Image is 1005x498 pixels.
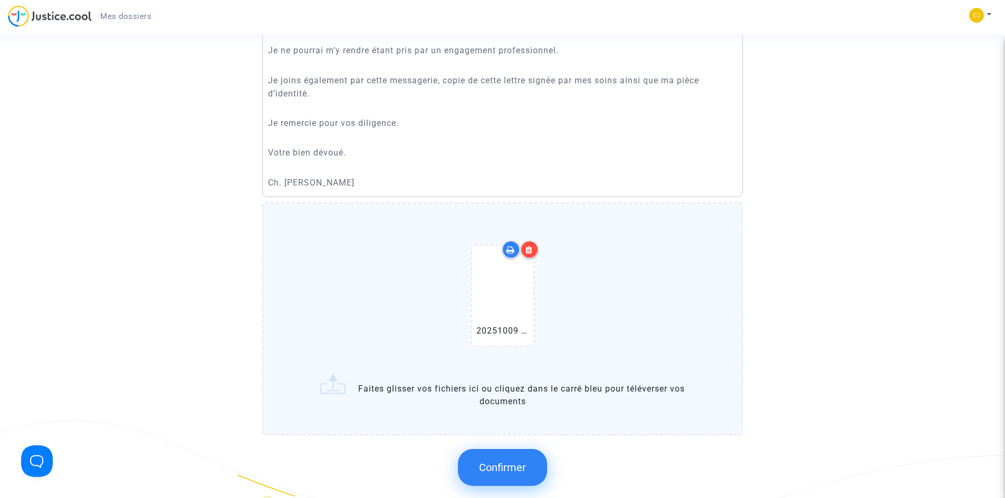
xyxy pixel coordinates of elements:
p: Ch. [PERSON_NAME] [268,176,738,189]
span: Confirmer [479,461,526,474]
p: Je joins également par cette messagerie, copie de cette lettre signée par mes soins ainsi que ma ... [268,74,738,100]
iframe: Help Scout Beacon - Open [21,445,53,477]
a: Mes dossiers [92,8,160,24]
img: b5c8dd49b7ad463a5fc2113b4be7de2f [969,8,984,23]
button: Confirmer [458,449,547,486]
img: jc-logo.svg [8,5,92,27]
p: Votre bien dévoué. [268,146,738,159]
p: Je ne pourrai m’y rendre étant pris par un engagement professionnel. [268,44,738,57]
p: Je remercie pour vos diligence. [268,116,738,130]
span: Mes dossiers [100,12,151,21]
